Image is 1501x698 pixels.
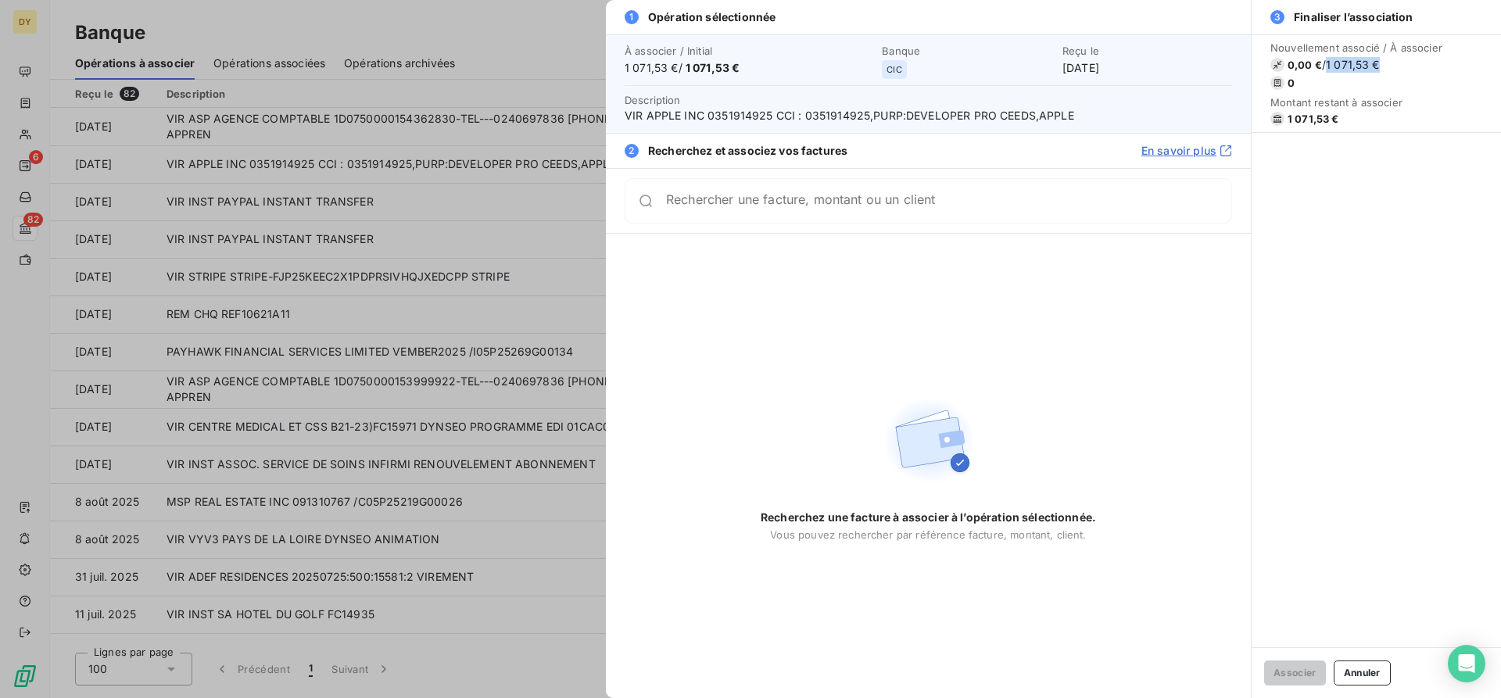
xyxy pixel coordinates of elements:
[625,60,872,76] span: 1 071,53 € /
[1264,660,1326,685] button: Associer
[1270,10,1284,24] span: 3
[1288,77,1295,89] span: 0
[1270,96,1442,109] span: Montant restant à associer
[666,193,1231,209] input: placeholder
[887,65,901,74] span: CIC
[625,144,639,158] span: 2
[686,61,740,74] span: 1 071,53 €
[625,45,872,57] span: À associer / Initial
[648,143,847,159] span: Recherchez et associez vos factures
[625,108,1232,123] span: VIR APPLE INC 0351914925 CCI : 0351914925,PURP:DEVELOPER PRO CEEDS,APPLE
[1062,45,1232,76] div: [DATE]
[761,510,1096,525] span: Recherchez une facture à associer à l’opération sélectionnée.
[1288,113,1339,125] span: 1 071,53 €
[648,9,776,25] span: Opération sélectionnée
[1322,57,1380,73] span: / 1 071,53 €
[1294,9,1413,25] span: Finaliser l’association
[1270,41,1442,54] span: Nouvellement associé / À associer
[1288,59,1322,71] span: 0,00 €
[1334,660,1391,685] button: Annuler
[1062,45,1232,57] span: Reçu le
[770,528,1086,541] span: Vous pouvez rechercher par référence facture, montant, client.
[1141,143,1232,159] a: En savoir plus
[625,10,639,24] span: 1
[882,45,1053,57] span: Banque
[1448,645,1485,682] div: Open Intercom Messenger
[879,391,979,491] img: Empty state
[625,94,681,106] span: Description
